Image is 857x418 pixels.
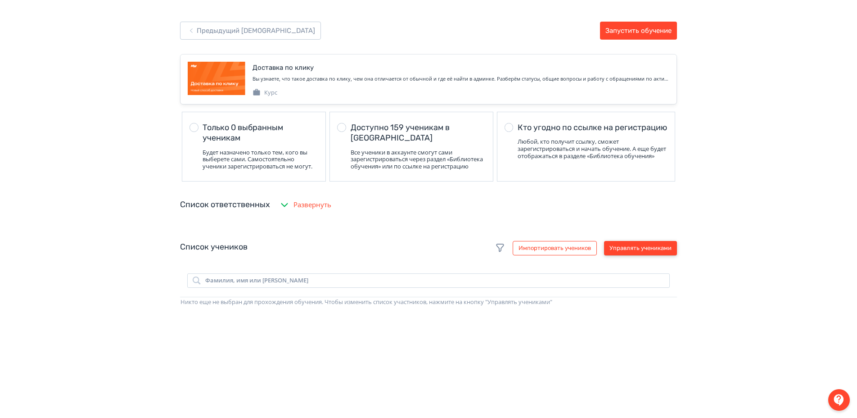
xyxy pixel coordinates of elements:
button: Управлять учениками [604,241,677,255]
div: Курс [253,88,277,97]
div: Все ученики в аккаунте смогут сами зарегистрироваться через раздел «Библиотека обучения» или по с... [351,149,486,170]
button: Развернуть [277,196,333,214]
div: Будет назначено только тем, кого вы выберете сами. Самостоятельно ученики зарегистрироваться не м... [203,149,318,170]
div: Список ответственных [180,199,270,211]
div: Вы узнаете, что такое доставка по клику, чем она отличается от обычной и где её найти в админке. ... [253,75,669,83]
div: Кто угодно по ссылке на регистрацию [518,123,668,133]
div: Доставка по клику [253,63,314,73]
div: Список учеников [180,241,677,255]
div: Только 0 выбранным ученикам [203,123,318,144]
div: Доступно 159 ученикам в [GEOGRAPHIC_DATA] [351,123,486,144]
button: Импортировать учеников [513,241,597,255]
button: Запустить обучение [600,22,677,40]
span: Развернуть [293,200,331,210]
button: Предыдущий [DEMOGRAPHIC_DATA] [180,22,321,40]
div: Любой, кто получит ссылку, сможет зарегистрироваться и начать обучение. А еще будет отображаться ... [518,138,668,159]
div: Никто еще не выбран для прохождения обучения. Чтобы изменить список участников, нажмите на кнопку... [180,298,677,307]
